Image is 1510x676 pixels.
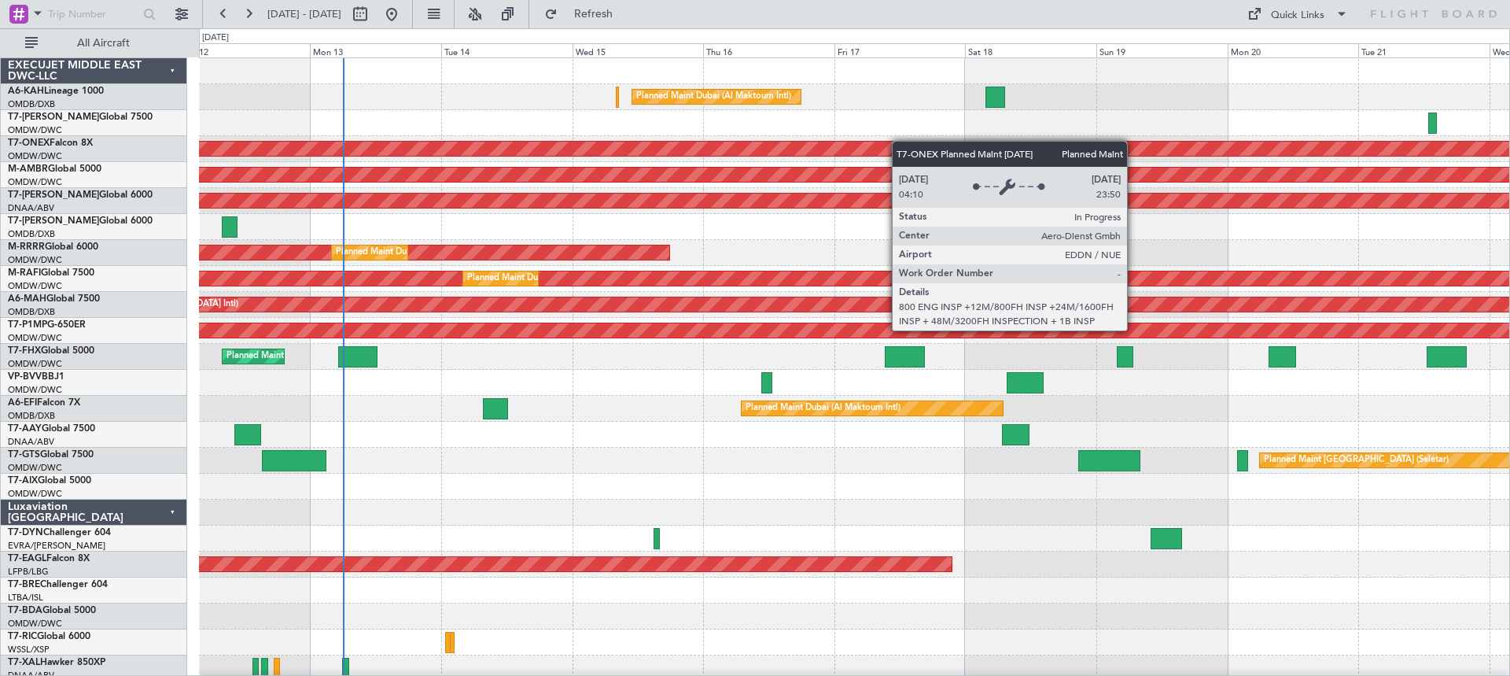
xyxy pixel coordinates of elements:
[8,268,94,278] a: M-RAFIGlobal 7500
[1271,8,1324,24] div: Quick Links
[8,618,62,630] a: OMDW/DWC
[8,554,46,563] span: T7-EAGL
[8,476,91,486] a: T7-AIXGlobal 5000
[8,346,41,356] span: T7-FHX
[8,358,62,370] a: OMDW/DWC
[8,384,62,396] a: OMDW/DWC
[8,632,37,641] span: T7-RIC
[8,87,44,96] span: A6-KAH
[573,43,704,57] div: Wed 15
[8,320,86,330] a: T7-P1MPG-650ER
[441,43,573,57] div: Tue 14
[8,124,62,136] a: OMDW/DWC
[8,294,100,304] a: A6-MAHGlobal 7500
[8,528,111,537] a: T7-DYNChallenger 604
[8,580,108,589] a: T7-BREChallenger 604
[8,216,99,226] span: T7-[PERSON_NAME]
[8,372,42,382] span: VP-BVV
[8,164,101,174] a: M-AMBRGlobal 5000
[1228,43,1359,57] div: Mon 20
[8,216,153,226] a: T7-[PERSON_NAME]Global 6000
[8,644,50,656] a: WSSL/XSP
[8,164,48,174] span: M-AMBR
[8,139,50,148] span: T7-ONEX
[8,424,42,434] span: T7-AAY
[226,345,381,368] div: Planned Maint Dubai (Al Maktoum Intl)
[8,528,43,537] span: T7-DYN
[8,320,47,330] span: T7-P1MP
[8,580,40,589] span: T7-BRE
[467,267,622,290] div: Planned Maint Dubai (Al Maktoum Intl)
[537,2,632,27] button: Refresh
[8,554,90,563] a: T7-EAGLFalcon 8X
[8,294,46,304] span: A6-MAH
[1358,43,1490,57] div: Tue 21
[1096,43,1228,57] div: Sun 19
[8,113,153,122] a: T7-[PERSON_NAME]Global 7500
[8,410,55,422] a: OMDB/DXB
[8,202,54,214] a: DNAA/ABV
[636,85,791,109] div: Planned Maint Dubai (Al Maktoum Intl)
[8,113,99,122] span: T7-[PERSON_NAME]
[1239,2,1356,27] button: Quick Links
[8,606,96,615] a: T7-BDAGlobal 5000
[8,268,41,278] span: M-RAFI
[1264,449,1449,472] div: Planned Maint [GEOGRAPHIC_DATA] (Seletar)
[8,658,105,667] a: T7-XALHawker 850XP
[41,38,166,49] span: All Aircraft
[746,397,900,420] div: Planned Maint Dubai (Al Maktoum Intl)
[8,87,104,96] a: A6-KAHLineage 1000
[561,9,627,20] span: Refresh
[202,31,229,45] div: [DATE]
[8,242,45,252] span: M-RRRR
[267,7,341,21] span: [DATE] - [DATE]
[8,150,62,162] a: OMDW/DWC
[8,436,54,448] a: DNAA/ABV
[8,346,94,356] a: T7-FHXGlobal 5000
[8,306,55,318] a: OMDB/DXB
[8,398,37,408] span: A6-EFI
[8,242,98,252] a: M-RRRRGlobal 6000
[336,241,491,264] div: Planned Maint Dubai (Al Maktoum Intl)
[8,566,49,578] a: LFPB/LBG
[8,139,93,148] a: T7-ONEXFalcon 8X
[8,254,62,266] a: OMDW/DWC
[8,592,43,604] a: LTBA/ISL
[965,43,1096,57] div: Sat 18
[8,398,80,408] a: A6-EFIFalcon 7X
[8,228,55,240] a: OMDB/DXB
[703,43,834,57] div: Thu 16
[834,43,966,57] div: Fri 17
[179,43,311,57] div: Sun 12
[8,190,99,200] span: T7-[PERSON_NAME]
[8,424,95,434] a: T7-AAYGlobal 7500
[8,450,94,460] a: T7-GTSGlobal 7500
[8,540,105,552] a: EVRA/[PERSON_NAME]
[8,190,153,200] a: T7-[PERSON_NAME]Global 6000
[8,98,55,110] a: OMDB/DXB
[8,488,62,500] a: OMDW/DWC
[48,2,138,26] input: Trip Number
[8,658,40,667] span: T7-XAL
[8,606,42,615] span: T7-BDA
[8,280,62,292] a: OMDW/DWC
[8,476,38,486] span: T7-AIX
[8,176,62,188] a: OMDW/DWC
[8,450,40,460] span: T7-GTS
[17,31,171,56] button: All Aircraft
[8,372,64,382] a: VP-BVVBBJ1
[310,43,441,57] div: Mon 13
[8,632,90,641] a: T7-RICGlobal 6000
[8,332,62,344] a: OMDW/DWC
[8,462,62,474] a: OMDW/DWC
